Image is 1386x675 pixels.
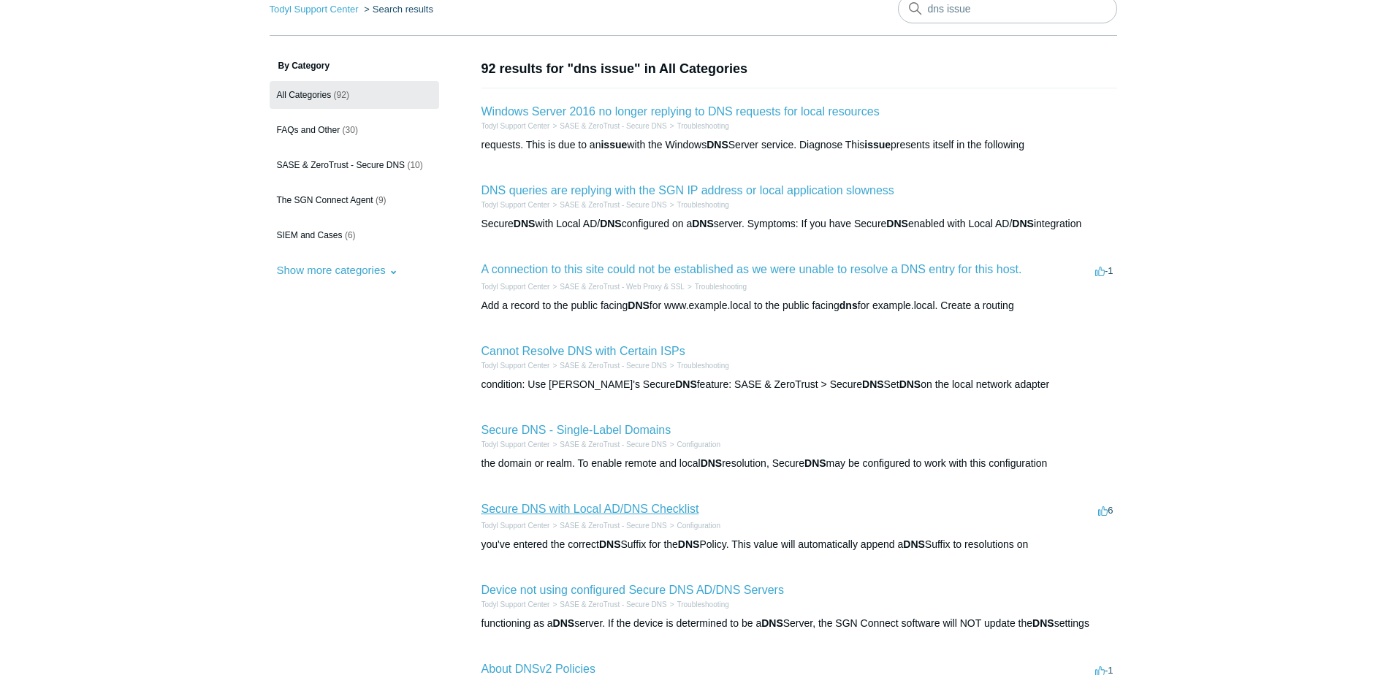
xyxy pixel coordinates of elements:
[549,121,666,131] li: SASE & ZeroTrust - Secure DNS
[514,218,536,229] em: DNS
[481,439,550,450] li: Todyl Support Center
[667,121,729,131] li: Troubleshooting
[481,599,550,610] li: Todyl Support Center
[685,281,747,292] li: Troubleshooting
[675,378,697,390] em: DNS
[692,218,714,229] em: DNS
[667,360,729,371] li: Troubleshooting
[1032,617,1054,629] em: DNS
[481,522,550,530] a: Todyl Support Center
[481,616,1117,631] div: functioning as a server. If the device is determined to be a Server, the SGN Connect software wil...
[481,201,550,209] a: Todyl Support Center
[601,139,627,150] em: issue
[677,522,720,530] a: Configuration
[560,362,666,370] a: SASE & ZeroTrust - Secure DNS
[886,218,908,229] em: DNS
[481,281,550,292] li: Todyl Support Center
[361,4,433,15] li: Search results
[560,522,666,530] a: SASE & ZeroTrust - Secure DNS
[481,441,550,449] a: Todyl Support Center
[481,263,1022,275] a: A connection to this site could not be established as we were unable to resolve a DNS entry for t...
[667,599,729,610] li: Troubleshooting
[599,538,621,550] em: DNS
[481,537,1117,552] div: you've entered the correct Suffix for the Policy. This value will automatically append a Suffix t...
[839,300,858,311] em: dns
[864,139,891,150] em: issue
[628,300,650,311] em: DNS
[481,216,1117,232] div: Secure with Local AD/ configured on a server. Symptoms: If you have Secure enabled with Local AD/...
[761,617,783,629] em: DNS
[277,90,332,100] span: All Categories
[277,230,343,240] span: SIEM and Cases
[481,137,1117,153] div: requests. This is due to an with the Windows Server service. Diagnose This presents itself in the...
[407,160,422,170] span: (10)
[481,362,550,370] a: Todyl Support Center
[481,424,671,436] a: Secure DNS - Single-Label Domains
[481,105,880,118] a: Windows Server 2016 no longer replying to DNS requests for local resources
[270,4,359,15] a: Todyl Support Center
[560,600,666,609] a: SASE & ZeroTrust - Secure DNS
[549,520,666,531] li: SASE & ZeroTrust - Secure DNS
[560,201,666,209] a: SASE & ZeroTrust - Secure DNS
[270,151,439,179] a: SASE & ZeroTrust - Secure DNS (10)
[553,617,575,629] em: DNS
[481,59,1117,79] h1: 92 results for "dns issue" in All Categories
[707,139,728,150] em: DNS
[549,439,666,450] li: SASE & ZeroTrust - Secure DNS
[481,663,596,675] a: About DNSv2 Policies
[481,199,550,210] li: Todyl Support Center
[560,283,685,291] a: SASE & ZeroTrust - Web Proxy & SSL
[481,600,550,609] a: Todyl Support Center
[677,362,728,370] a: Troubleshooting
[277,195,373,205] span: The SGN Connect Agent
[903,538,925,550] em: DNS
[667,439,720,450] li: Configuration
[481,360,550,371] li: Todyl Support Center
[345,230,356,240] span: (6)
[481,377,1117,392] div: condition: Use [PERSON_NAME]'s Secure feature: SASE & ZeroTrust > Secure Set on the local network...
[481,584,784,596] a: Device not using configured Secure DNS AD/DNS Servers
[667,520,720,531] li: Configuration
[862,378,884,390] em: DNS
[677,122,728,130] a: Troubleshooting
[667,199,729,210] li: Troubleshooting
[560,441,666,449] a: SASE & ZeroTrust - Secure DNS
[549,599,666,610] li: SASE & ZeroTrust - Secure DNS
[481,122,550,130] a: Todyl Support Center
[549,281,684,292] li: SASE & ZeroTrust - Web Proxy & SSL
[277,160,405,170] span: SASE & ZeroTrust - Secure DNS
[549,360,666,371] li: SASE & ZeroTrust - Secure DNS
[270,59,439,72] h3: By Category
[1095,265,1113,276] span: -1
[270,4,362,15] li: Todyl Support Center
[677,441,720,449] a: Configuration
[481,184,894,197] a: DNS queries are replying with the SGN IP address or local application slowness
[695,283,747,291] a: Troubleshooting
[549,199,666,210] li: SASE & ZeroTrust - Secure DNS
[481,520,550,531] li: Todyl Support Center
[270,221,439,249] a: SIEM and Cases (6)
[560,122,666,130] a: SASE & ZeroTrust - Secure DNS
[481,456,1117,471] div: the domain or realm. To enable remote and local resolution, Secure may be configured to work with...
[678,538,700,550] em: DNS
[270,186,439,214] a: The SGN Connect Agent (9)
[270,256,405,283] button: Show more categories
[481,345,685,357] a: Cannot Resolve DNS with Certain ISPs
[677,201,728,209] a: Troubleshooting
[481,298,1117,313] div: Add a record to the public facing for www.example.local to the public facing for example.local. C...
[1098,505,1113,516] span: 6
[481,503,699,515] a: Secure DNS with Local AD/DNS Checklist
[600,218,622,229] em: DNS
[277,125,340,135] span: FAQs and Other
[343,125,358,135] span: (30)
[334,90,349,100] span: (92)
[804,457,826,469] em: DNS
[701,457,723,469] em: DNS
[677,600,728,609] a: Troubleshooting
[481,283,550,291] a: Todyl Support Center
[270,81,439,109] a: All Categories (92)
[376,195,387,205] span: (9)
[899,378,921,390] em: DNS
[1012,218,1034,229] em: DNS
[270,116,439,144] a: FAQs and Other (30)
